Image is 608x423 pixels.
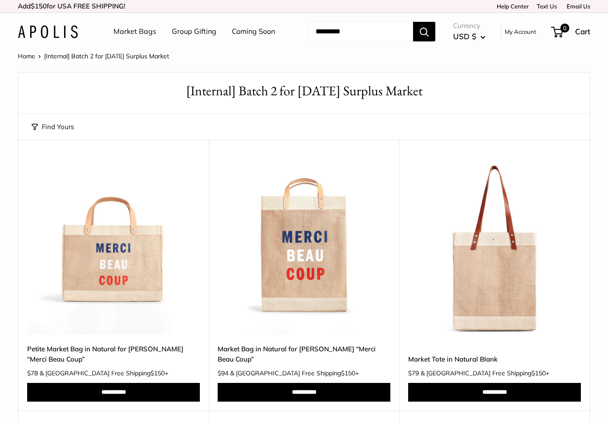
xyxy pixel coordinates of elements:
button: USD $ [453,29,486,44]
a: Help Center [494,3,529,10]
input: Search... [308,22,413,41]
span: Cart [575,27,590,36]
nav: Breadcrumb [18,50,169,62]
span: Currency [453,20,486,32]
span: & [GEOGRAPHIC_DATA] Free Shipping + [421,370,549,376]
span: [Internal] Batch 2 for [DATE] Surplus Market [44,52,169,60]
button: Search [413,22,435,41]
a: description_Exclusive Collab with Clare V Market Bag in Natural for Clare V. “Merci Beau Coup” [218,162,390,335]
a: Group Gifting [172,25,216,38]
span: $150 [531,369,546,377]
img: Market Tote in Natural Blank [408,162,581,335]
a: Market Bag in Natural for [PERSON_NAME] “Merci Beau Coup” [218,344,390,365]
h1: [Internal] Batch 2 for [DATE] Surplus Market [32,81,576,101]
a: Market Tote in Natural BlankMarket Tote in Natural Blank [408,162,581,335]
span: USD $ [453,32,476,41]
span: & [GEOGRAPHIC_DATA] Free Shipping + [230,370,359,376]
img: description_Exclusive Collab with Clare V [218,162,390,335]
a: Home [18,52,35,60]
span: $150 [341,369,355,377]
span: $150 [31,2,47,10]
a: Text Us [537,3,557,10]
span: $150 [150,369,165,377]
span: 0 [560,24,569,33]
a: 0 Cart [552,24,590,39]
span: $94 [218,369,228,377]
img: Petite Market Bag in Natural for Clare V. “Merci Beau Coup” [27,162,200,335]
span: $78 [27,369,38,377]
button: Find Yours [32,121,74,133]
a: Coming Soon [232,25,275,38]
img: Apolis [18,25,78,38]
a: Petite Market Bag in Natural for Clare V. “Merci Beau Coup”description_Take it anywhere with easy... [27,162,200,335]
a: Email Us [563,3,590,10]
a: Market Bags [113,25,156,38]
span: & [GEOGRAPHIC_DATA] Free Shipping + [40,370,168,376]
a: My Account [505,26,536,37]
a: Market Tote in Natural Blank [408,354,581,364]
span: $79 [408,369,419,377]
a: Petite Market Bag in Natural for [PERSON_NAME] “Merci Beau Coup” [27,344,200,365]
